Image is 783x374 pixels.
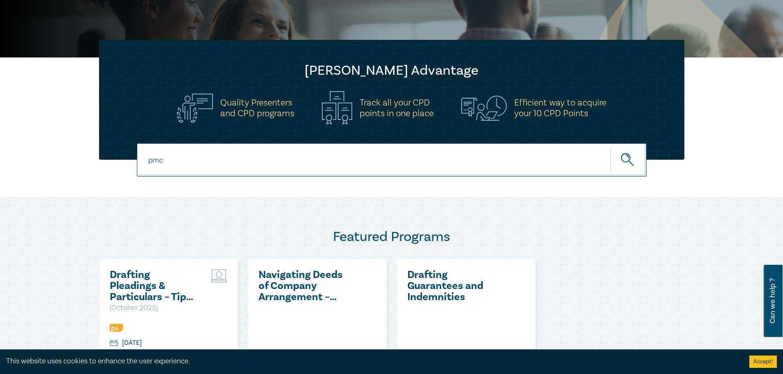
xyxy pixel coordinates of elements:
img: Quality Presenters<br>and CPD programs [177,94,213,123]
h2: Featured Programs [99,229,684,245]
div: This website uses cookies to enhance the user experience. [6,356,737,367]
button: Accept cookies [749,356,777,368]
a: Drafting Pleadings & Particulars – Tips & Traps [110,269,198,303]
img: Professional Skills [110,324,123,332]
img: Efficient way to acquire<br>your 10 CPD Points [461,96,507,120]
p: ( October 2025 ) [110,303,198,313]
img: Track all your CPD<br>points in one place [322,91,352,125]
div: [DATE] [122,338,142,348]
h2: [PERSON_NAME] Advantage [115,62,668,79]
a: Drafting Guarantees and Indemnities [407,269,496,303]
img: calendar [110,340,118,347]
input: Search for a program title, program description or presenter name [137,143,647,177]
span: Can we help ? [769,270,776,332]
h5: Track all your CPD points in one place [360,97,434,119]
a: Navigating Deeds of Company Arrangement – Strategy and Structure [259,269,347,303]
img: Live Stream [211,269,227,282]
h5: Efficient way to acquire your 10 CPD Points [514,97,606,119]
h5: Quality Presenters and CPD programs [220,97,294,119]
